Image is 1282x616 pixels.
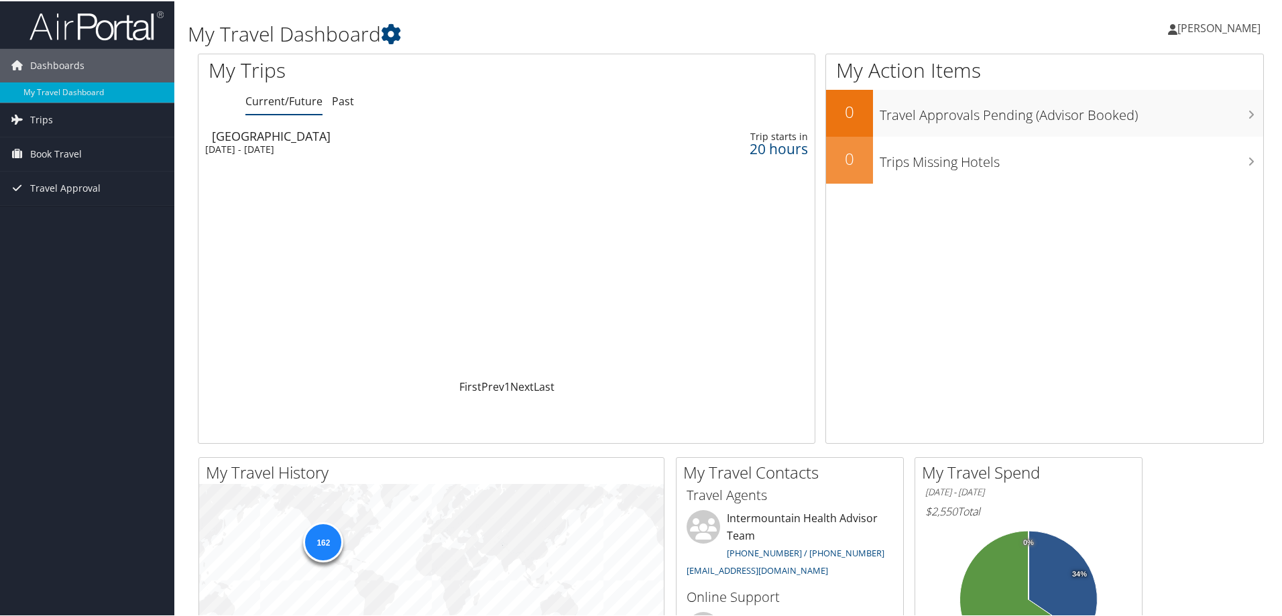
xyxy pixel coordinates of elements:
[206,460,664,483] h2: My Travel History
[481,378,504,393] a: Prev
[1072,569,1087,577] tspan: 34%
[205,142,579,154] div: [DATE] - [DATE]
[504,378,510,393] a: 1
[1023,538,1034,546] tspan: 0%
[925,485,1132,497] h6: [DATE] - [DATE]
[30,48,84,81] span: Dashboards
[534,378,555,393] a: Last
[212,129,585,141] div: [GEOGRAPHIC_DATA]
[826,88,1263,135] a: 0Travel Approvals Pending (Advisor Booked)
[30,9,164,40] img: airportal-logo.png
[826,99,873,122] h2: 0
[188,19,912,47] h1: My Travel Dashboard
[459,378,481,393] a: First
[727,546,884,558] a: [PHONE_NUMBER] / [PHONE_NUMBER]
[826,146,873,169] h2: 0
[1177,19,1261,34] span: [PERSON_NAME]
[826,135,1263,182] a: 0Trips Missing Hotels
[245,93,323,107] a: Current/Future
[662,129,808,141] div: Trip starts in
[30,136,82,170] span: Book Travel
[925,503,1132,517] h6: Total
[332,93,354,107] a: Past
[880,98,1263,123] h3: Travel Approvals Pending (Advisor Booked)
[303,521,343,561] div: 162
[922,460,1142,483] h2: My Travel Spend
[30,170,101,204] span: Travel Approval
[209,55,548,83] h1: My Trips
[683,460,903,483] h2: My Travel Contacts
[826,55,1263,83] h1: My Action Items
[30,102,53,135] span: Trips
[510,378,534,393] a: Next
[687,485,893,503] h3: Travel Agents
[1168,7,1274,47] a: [PERSON_NAME]
[880,145,1263,170] h3: Trips Missing Hotels
[925,503,957,517] span: $2,550
[687,563,828,575] a: [EMAIL_ADDRESS][DOMAIN_NAME]
[662,141,808,153] div: 20 hours
[687,587,893,605] h3: Online Support
[680,509,900,580] li: Intermountain Health Advisor Team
